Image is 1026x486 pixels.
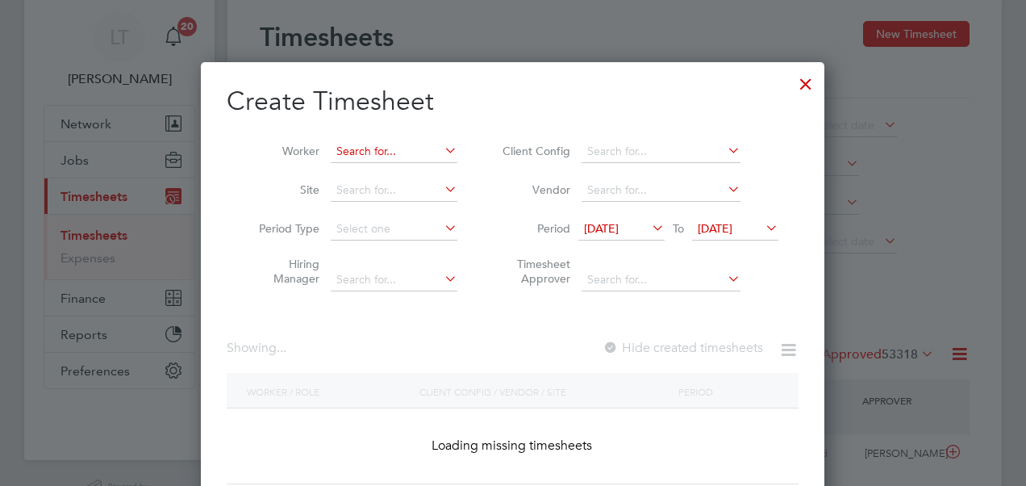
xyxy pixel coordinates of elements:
h2: Create Timesheet [227,85,799,119]
input: Search for... [582,140,740,163]
input: Search for... [331,179,457,202]
span: To [668,218,689,239]
div: Showing [227,340,290,357]
label: Timesheet Approver [498,257,570,286]
span: [DATE] [698,221,732,236]
label: Site [247,182,319,197]
label: Hide created timesheets [603,340,763,356]
input: Search for... [331,140,457,163]
span: ... [277,340,286,356]
input: Search for... [582,269,740,291]
label: Period [498,221,570,236]
label: Client Config [498,144,570,158]
label: Worker [247,144,319,158]
input: Select one [331,218,457,241]
input: Search for... [331,269,457,291]
input: Search for... [582,179,740,202]
label: Hiring Manager [247,257,319,286]
label: Vendor [498,182,570,197]
label: Period Type [247,221,319,236]
span: [DATE] [584,221,619,236]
